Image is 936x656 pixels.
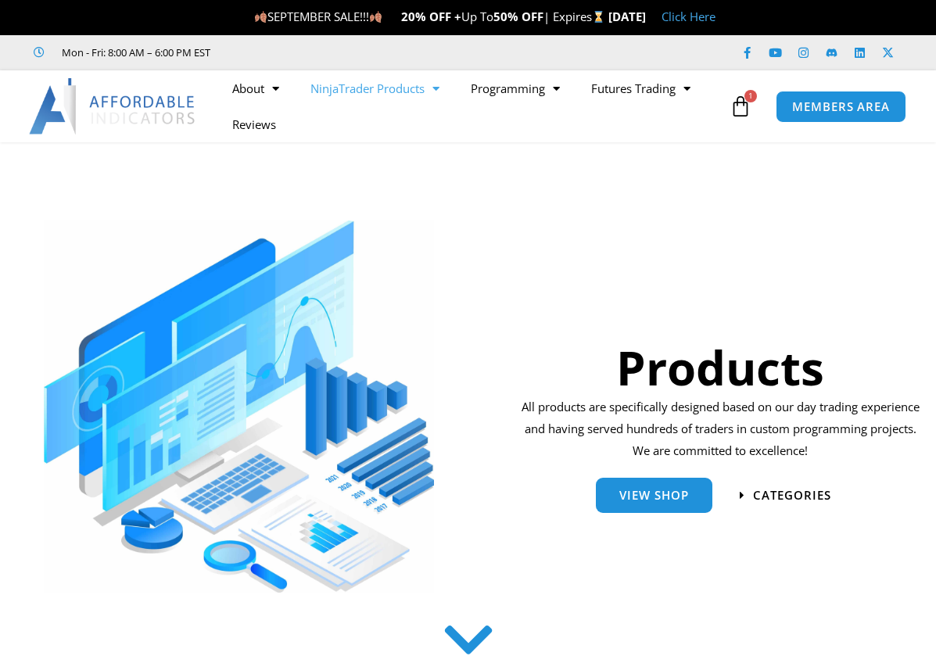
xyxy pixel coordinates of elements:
[576,70,706,106] a: Futures Trading
[776,91,906,123] a: MEMBERS AREA
[370,11,382,23] img: 🍂
[217,106,292,142] a: Reviews
[593,11,604,23] img: ⌛
[619,489,689,501] span: View Shop
[662,9,715,24] a: Click Here
[753,489,831,501] span: categories
[232,45,467,60] iframe: Customer reviews powered by Trustpilot
[516,396,924,462] p: All products are specifically designed based on our day trading experience and having served hund...
[455,70,576,106] a: Programming
[744,90,757,102] span: 1
[596,478,712,513] a: View Shop
[792,101,890,113] span: MEMBERS AREA
[740,489,831,501] a: categories
[255,11,267,23] img: 🍂
[295,70,455,106] a: NinjaTrader Products
[706,84,775,129] a: 1
[493,9,543,24] strong: 50% OFF
[58,43,210,62] span: Mon - Fri: 8:00 AM – 6:00 PM EST
[516,335,924,400] h1: Products
[401,9,461,24] strong: 20% OFF +
[217,70,726,142] nav: Menu
[217,70,295,106] a: About
[44,220,434,593] img: ProductsSection scaled | Affordable Indicators – NinjaTrader
[608,9,646,24] strong: [DATE]
[29,78,197,134] img: LogoAI | Affordable Indicators – NinjaTrader
[254,9,608,24] span: SEPTEMBER SALE!!! Up To | Expires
